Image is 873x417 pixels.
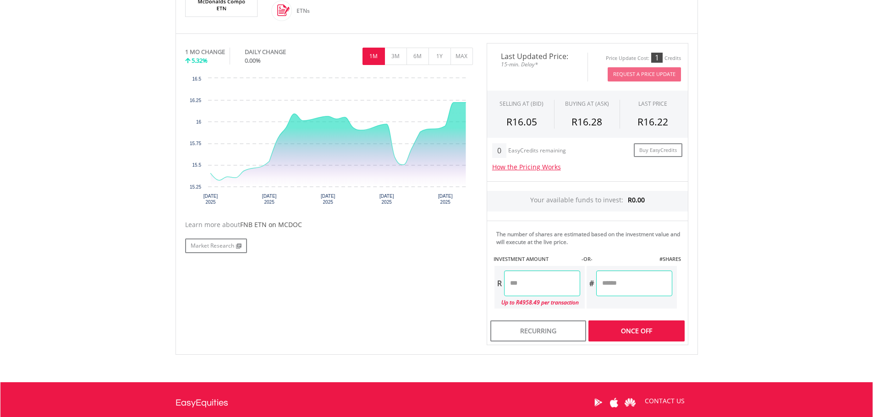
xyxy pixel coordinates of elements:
[587,271,596,296] div: #
[582,255,593,263] label: -OR-
[588,320,684,341] div: Once Off
[240,220,302,229] span: FNB ETN on MCDOC
[494,60,581,69] span: 15-min. Delay*
[500,100,544,108] div: SELLING AT (BID)
[494,255,549,263] label: INVESTMENT AMOUNT
[508,147,566,155] div: EasyCredits remaining
[637,115,668,128] span: R16.22
[494,53,581,60] span: Last Updated Price:
[487,191,688,211] div: Your available funds to invest:
[320,194,335,205] text: [DATE] 2025
[565,100,609,108] span: BUYING AT (ASK)
[608,67,681,81] button: Request A Price Update
[590,388,606,417] a: Google Play
[245,48,317,56] div: DAILY CHANGE
[438,194,452,205] text: [DATE] 2025
[185,238,247,253] a: Market Research
[492,162,561,171] a: How the Pricing Works
[638,388,691,414] a: CONTACT US
[606,388,622,417] a: Apple
[406,48,429,65] button: 6M
[189,184,201,190] text: 15.25
[203,194,218,205] text: [DATE] 2025
[196,119,201,125] text: 16
[651,53,663,63] div: 1
[185,220,473,229] div: Learn more about
[450,48,473,65] button: MAX
[189,98,201,103] text: 16.25
[379,194,394,205] text: [DATE] 2025
[192,76,201,81] text: 16.5
[628,195,645,204] span: R0.00
[496,230,684,246] div: The number of shares are estimated based on the investment value and will execute at the live price.
[362,48,385,65] button: 1M
[428,48,451,65] button: 1Y
[571,115,602,128] span: R16.28
[506,115,537,128] span: R16.05
[262,194,276,205] text: [DATE] 2025
[638,100,667,108] div: LAST PRICE
[494,271,504,296] div: R
[490,320,586,341] div: Recurring
[192,162,201,168] text: 15.5
[659,255,681,263] label: #SHARES
[185,48,225,56] div: 1 MO CHANGE
[622,388,638,417] a: Huawei
[492,143,506,158] div: 0
[606,55,649,62] div: Price Update Cost:
[185,74,473,211] div: Chart. Highcharts interactive chart.
[664,55,681,62] div: Credits
[185,74,473,211] svg: Interactive chart
[384,48,407,65] button: 3M
[192,56,208,65] span: 5.32%
[189,141,201,146] text: 15.75
[634,143,682,157] a: Buy EasyCredits
[494,296,580,309] div: Up to R4958.49 per transaction
[245,56,261,65] span: 0.00%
